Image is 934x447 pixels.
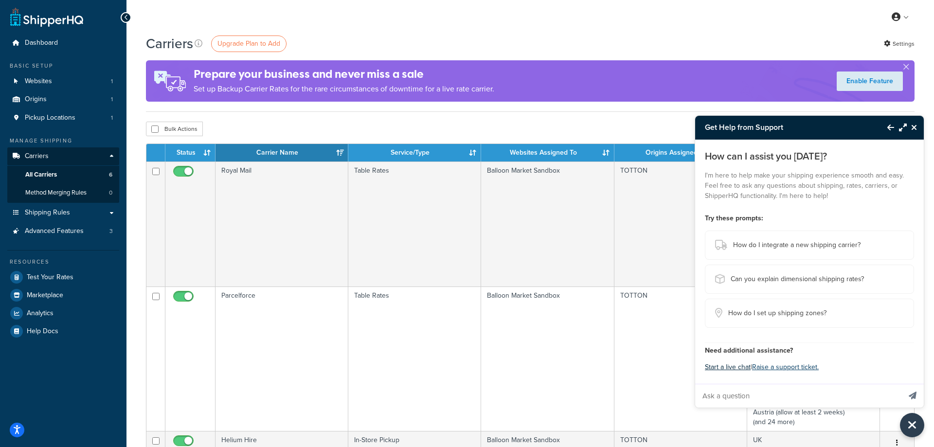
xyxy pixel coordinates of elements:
[27,273,73,282] span: Test Your Rates
[7,72,119,90] a: Websites 1
[25,152,49,161] span: Carriers
[7,184,119,202] li: Method Merging Rules
[25,209,70,217] span: Shipping Rules
[194,66,494,82] h4: Prepare your business and never miss a sale
[907,122,924,133] button: Close Resource Center
[705,213,914,223] h4: Try these prompts:
[25,189,87,197] span: Method Merging Rules
[211,36,287,52] a: Upgrade Plan to Add
[884,37,915,51] a: Settings
[7,222,119,240] a: Advanced Features 3
[7,109,119,127] li: Pickup Locations
[705,345,914,356] h4: Need additional assistance?
[25,95,47,104] span: Origins
[7,147,119,203] li: Carriers
[7,166,119,184] a: All Carriers 6
[7,166,119,184] li: All Carriers
[695,116,878,139] h3: Get Help from Support
[7,268,119,286] a: Test Your Rates
[111,114,113,122] span: 1
[481,286,614,431] td: Balloon Market Sandbox
[837,72,903,91] a: Enable Feature
[109,189,112,197] span: 0
[7,258,119,266] div: Resources
[705,149,914,163] p: How can I assist you [DATE]?
[705,360,751,374] button: Start a live chat
[7,90,119,108] a: Origins 1
[111,95,113,104] span: 1
[705,231,914,260] button: How do I integrate a new shipping carrier?
[146,122,203,136] button: Bulk Actions
[25,171,57,179] span: All Carriers
[901,384,924,408] button: Send message
[165,144,216,161] th: Status: activate to sort column ascending
[109,171,112,179] span: 6
[194,82,494,96] p: Set up Backup Carrier Rates for the rare circumstances of downtime for a live rate carrier.
[7,204,119,222] a: Shipping Rules
[216,286,348,431] td: Parcelforce
[614,286,747,431] td: TOTTON
[7,222,119,240] li: Advanced Features
[7,147,119,165] a: Carriers
[878,116,894,139] button: Back to Resource Center
[25,114,75,122] span: Pickup Locations
[348,144,481,161] th: Service/Type: activate to sort column ascending
[614,161,747,286] td: TOTTON
[7,304,119,322] a: Analytics
[7,137,119,145] div: Manage Shipping
[728,306,826,320] span: How do I set up shipping zones?
[111,77,113,86] span: 1
[695,384,900,408] input: Ask a question
[7,184,119,202] a: Method Merging Rules 0
[7,72,119,90] li: Websites
[614,144,747,161] th: Origins Assigned To: activate to sort column ascending
[348,161,481,286] td: Table Rates
[216,144,348,161] th: Carrier Name: activate to sort column ascending
[27,309,54,318] span: Analytics
[25,77,52,86] span: Websites
[894,116,907,139] button: Maximize Resource Center
[705,299,914,328] button: How do I set up shipping zones?
[7,109,119,127] a: Pickup Locations 1
[7,90,119,108] li: Origins
[705,360,914,374] p: |
[481,161,614,286] td: Balloon Market Sandbox
[217,38,280,49] span: Upgrade Plan to Add
[481,144,614,161] th: Websites Assigned To: activate to sort column ascending
[27,327,58,336] span: Help Docs
[705,265,914,294] button: Can you explain dimensional shipping rates?
[752,362,819,372] a: Raise a support ticket.
[109,227,113,235] span: 3
[25,39,58,47] span: Dashboard
[27,291,63,300] span: Marketplace
[7,34,119,52] a: Dashboard
[146,34,193,53] h1: Carriers
[7,62,119,70] div: Basic Setup
[7,286,119,304] a: Marketplace
[733,238,861,252] span: How do I integrate a new shipping carrier?
[216,161,348,286] td: Royal Mail
[10,7,83,27] a: ShipperHQ Home
[731,272,864,286] span: Can you explain dimensional shipping rates?
[705,170,914,201] p: I'm here to help make your shipping experience smooth and easy. Feel free to ask any questions ab...
[7,322,119,340] a: Help Docs
[900,413,924,437] button: Close Resource Center
[146,60,194,102] img: ad-rules-rateshop-fe6ec290ccb7230408bd80ed9643f0289d75e0ffd9eb532fc0e269fcd187b520.png
[25,227,84,235] span: Advanced Features
[348,286,481,431] td: Table Rates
